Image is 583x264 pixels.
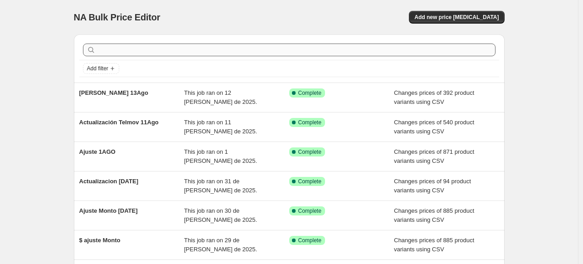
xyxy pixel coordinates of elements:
span: This job ran on 1 [PERSON_NAME] de 2025. [184,148,257,164]
span: Complete [298,237,321,244]
span: Complete [298,89,321,97]
span: Ajuste 1AGO [79,148,116,155]
button: Add new price [MEDICAL_DATA] [409,11,504,24]
span: This job ran on 30 de [PERSON_NAME] de 2025. [184,207,257,223]
span: Add filter [87,65,108,72]
span: This job ran on 12 [PERSON_NAME] de 2025. [184,89,257,105]
span: Changes prices of 392 product variants using CSV [394,89,474,105]
span: Changes prices of 885 product variants using CSV [394,207,474,223]
span: Actualizacion [DATE] [79,178,139,185]
span: Changes prices of 540 product variants using CSV [394,119,474,135]
span: Complete [298,119,321,126]
span: Actualización Telmov 11Ago [79,119,159,126]
span: $ ajuste Monto [79,237,121,244]
span: Changes prices of 885 product variants using CSV [394,237,474,253]
span: Ajuste Monto [DATE] [79,207,138,214]
span: Add new price [MEDICAL_DATA] [414,14,499,21]
span: Complete [298,178,321,185]
span: Complete [298,148,321,156]
span: Changes prices of 871 product variants using CSV [394,148,474,164]
span: Changes prices of 94 product variants using CSV [394,178,471,194]
button: Add filter [83,63,119,74]
span: NA Bulk Price Editor [74,12,160,22]
span: This job ran on 29 de [PERSON_NAME] de 2025. [184,237,257,253]
span: This job ran on 31 de [PERSON_NAME] de 2025. [184,178,257,194]
span: Complete [298,207,321,215]
span: This job ran on 11 [PERSON_NAME] de 2025. [184,119,257,135]
span: [PERSON_NAME] 13Ago [79,89,148,96]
